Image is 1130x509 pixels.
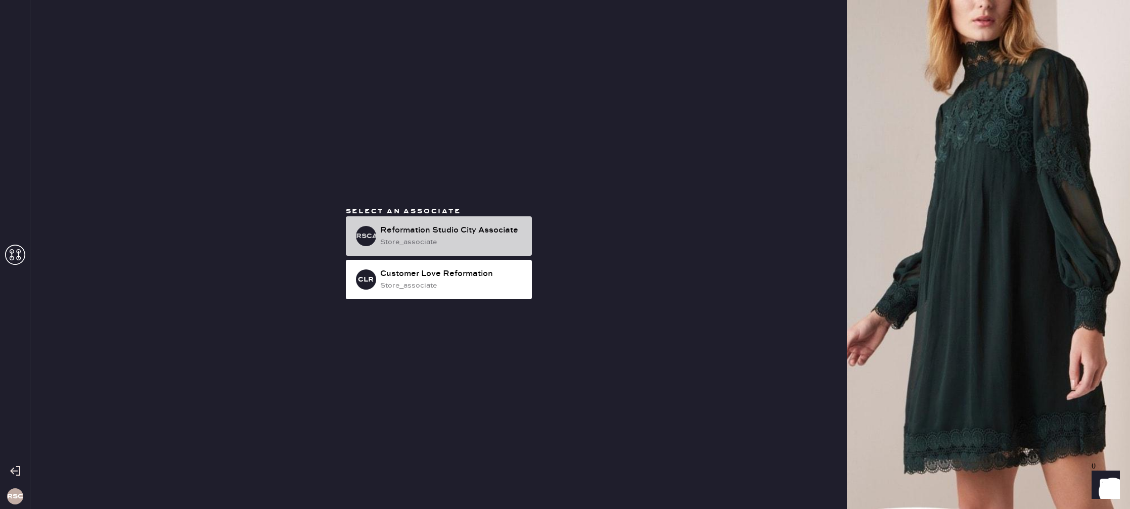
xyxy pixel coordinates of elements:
h3: RSC [7,493,23,500]
div: Reformation Studio City Associate [380,224,524,237]
iframe: Front Chat [1082,464,1125,507]
div: store_associate [380,237,524,248]
div: store_associate [380,280,524,291]
div: Customer Love Reformation [380,268,524,280]
h3: RSCA [356,233,376,240]
h3: CLR [358,276,374,283]
span: Select an associate [346,207,461,216]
